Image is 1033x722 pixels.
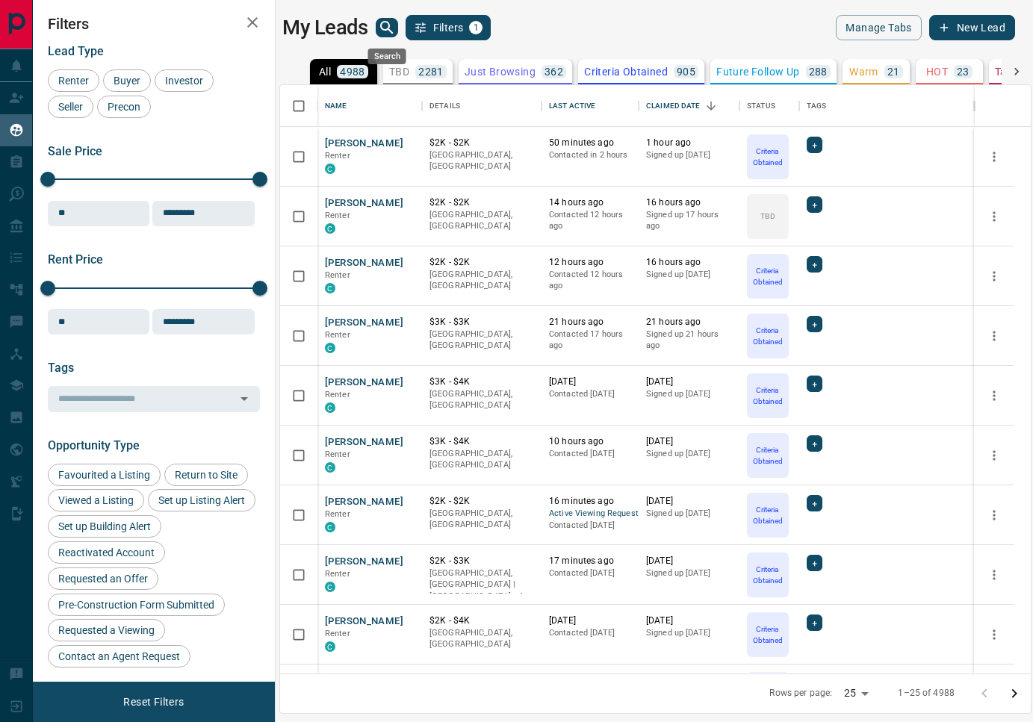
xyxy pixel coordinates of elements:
span: Active Viewing Request [549,508,631,520]
p: [DATE] [646,495,732,508]
div: Buyer [103,69,151,92]
button: [PERSON_NAME] [325,555,403,569]
div: condos.ca [325,343,335,353]
button: more [983,564,1005,586]
button: more [983,385,1005,407]
span: Precon [102,101,146,113]
button: more [983,504,1005,526]
div: Claimed Date [646,85,701,127]
div: Investor [155,69,214,92]
p: [DATE] [646,614,732,627]
div: condos.ca [325,582,335,592]
p: Contacted 12 hours ago [549,269,631,292]
p: Contacted [DATE] [549,448,631,460]
button: Reset Filters [114,689,193,715]
p: 16 hours ago [646,196,732,209]
button: [PERSON_NAME] [325,137,403,151]
p: 905 [677,66,695,77]
span: Renter [325,151,350,161]
span: Viewed a Listing [53,494,139,506]
p: TBD [389,66,409,77]
span: + [812,137,817,152]
p: Rows per page: [769,687,832,700]
p: 21 [887,66,900,77]
button: more [983,146,1005,168]
div: Search [368,49,406,64]
p: [GEOGRAPHIC_DATA], [GEOGRAPHIC_DATA] [429,149,534,172]
p: $2K - $2K [429,256,534,269]
p: 23 [957,66,970,77]
p: HOT [926,66,948,77]
p: Criteria Obtained [748,325,787,347]
div: Last Active [542,85,639,127]
span: Renter [325,509,350,519]
p: 1–25 of 4988 [898,687,955,700]
p: $2K - $2K [429,495,534,508]
p: Signed up [DATE] [646,508,732,520]
button: [PERSON_NAME] [325,376,403,390]
p: 17 minutes ago [549,555,631,567]
p: [DATE] [646,376,732,388]
div: + [807,196,822,213]
p: 10 hours ago [549,435,631,448]
div: + [807,256,822,273]
span: Lead Type [48,44,104,58]
p: [DATE] [646,555,732,567]
div: + [807,137,822,153]
p: [GEOGRAPHIC_DATA], [GEOGRAPHIC_DATA] [429,448,534,471]
button: Filters1 [406,15,491,40]
div: Return to Site [164,464,248,486]
button: [PERSON_NAME] [325,435,403,449]
p: $3K - $4K [429,435,534,448]
span: Renter [325,270,350,280]
div: Precon [97,96,151,118]
span: Sale Price [48,144,102,158]
p: 2281 [418,66,444,77]
button: Manage Tabs [836,15,921,40]
span: Set up Listing Alert [153,494,250,506]
p: Signed up [DATE] [646,567,732,579]
p: Signed up [DATE] [646,149,732,161]
p: [GEOGRAPHIC_DATA], [GEOGRAPHIC_DATA] [429,627,534,650]
p: 21 hours ago [549,316,631,329]
span: Requested an Offer [53,573,153,585]
div: Tags [799,85,974,127]
p: 4988 [340,66,365,77]
p: [GEOGRAPHIC_DATA], [GEOGRAPHIC_DATA] [429,508,534,531]
div: condos.ca [325,641,335,652]
button: more [983,623,1005,646]
p: Criteria Obtained [584,66,668,77]
div: + [807,555,822,571]
button: Go to next page [999,679,1029,709]
span: Investor [160,75,208,87]
span: 1 [471,22,481,33]
span: Contact an Agent Request [53,650,185,662]
span: Renter [325,330,350,340]
span: + [812,436,817,451]
div: Name [317,85,422,127]
p: Just Browsing [465,66,536,77]
div: Tags [807,85,827,127]
p: Signed up [DATE] [646,448,732,460]
div: 25 [838,682,874,704]
p: $3K - $3K [429,316,534,329]
p: TBD [760,211,775,222]
span: Renter [53,75,94,87]
p: Warm [849,66,878,77]
div: Seller [48,96,93,118]
div: Set up Building Alert [48,515,161,538]
span: Set up Building Alert [53,520,156,532]
button: more [983,325,1005,347]
span: Renter [325,629,350,638]
div: condos.ca [325,223,335,234]
p: Contacted [DATE] [549,567,631,579]
div: Viewed a Listing [48,489,144,511]
div: Requested an Offer [48,567,158,590]
span: Pre-Construction Form Submitted [53,599,220,611]
div: + [807,614,822,631]
button: Open [234,388,255,409]
p: [GEOGRAPHIC_DATA], [GEOGRAPHIC_DATA] [429,329,534,352]
button: more [983,444,1005,467]
p: 1 hour ago [646,137,732,149]
p: 16 hours ago [646,256,732,269]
